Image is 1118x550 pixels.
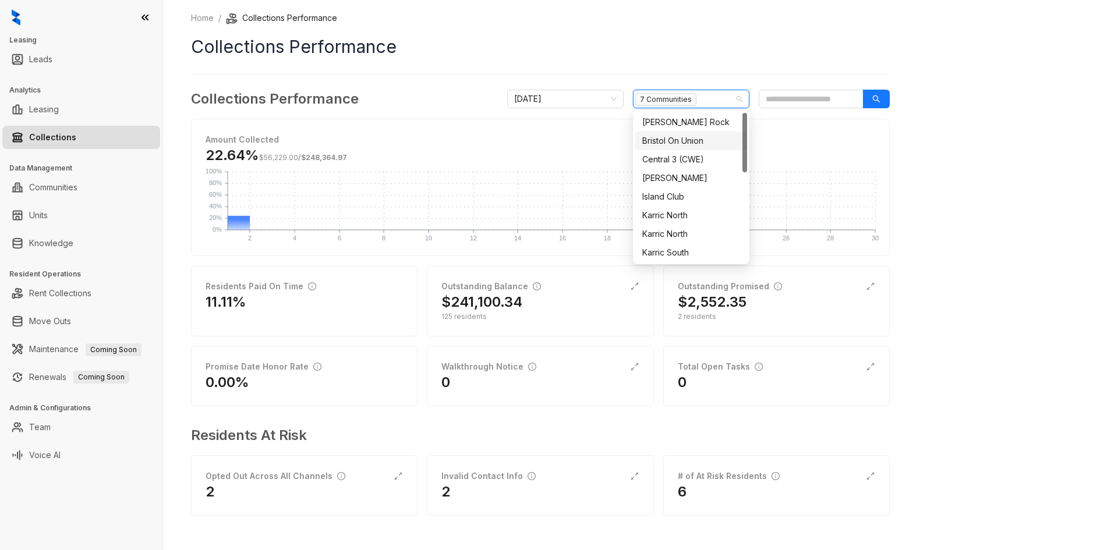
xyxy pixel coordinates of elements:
[218,12,221,24] li: /
[29,416,51,439] a: Team
[441,293,522,311] h2: $241,100.34
[226,12,337,24] li: Collections Performance
[337,472,345,480] span: info-circle
[514,235,521,242] text: 14
[866,471,875,481] span: expand-alt
[866,362,875,371] span: expand-alt
[866,282,875,291] span: expand-alt
[213,226,222,233] text: 0%
[12,9,20,26] img: logo
[29,98,59,121] a: Leasing
[9,269,162,279] h3: Resident Operations
[9,85,162,95] h3: Analytics
[86,343,141,356] span: Coming Soon
[678,360,763,373] div: Total Open Tasks
[209,203,222,210] text: 40%
[2,310,160,333] li: Move Outs
[635,93,696,106] span: 7 Communities
[301,153,347,162] span: $248,364.97
[604,235,611,242] text: 18
[635,150,747,169] div: Central 3 (CWE)
[642,228,740,240] div: Karric North
[29,366,129,389] a: RenewalsComing Soon
[635,225,747,243] div: Karric North
[2,48,160,71] li: Leads
[678,280,782,293] div: Outstanding Promised
[206,293,246,311] h2: 11.11%
[872,95,880,103] span: search
[191,34,890,60] h1: Collections Performance
[29,443,61,467] a: Voice AI
[206,146,347,165] h3: 22.64%
[635,187,747,206] div: Island Club
[248,235,252,242] text: 2
[642,153,740,166] div: Central 3 (CWE)
[441,360,536,373] div: Walkthrough Notice
[206,280,316,293] div: Residents Paid On Time
[678,373,687,392] h2: 0
[259,153,298,162] span: $56,229.00
[783,235,790,242] text: 26
[209,179,222,186] text: 80%
[642,116,740,129] div: [PERSON_NAME] Rock
[425,235,432,242] text: 10
[29,232,73,255] a: Knowledge
[394,471,403,481] span: expand-alt
[533,282,541,290] span: info-circle
[635,243,747,262] div: Karric South
[2,204,160,227] li: Units
[441,373,450,392] h2: 0
[630,362,639,371] span: expand-alt
[441,280,541,293] div: Outstanding Balance
[189,12,216,24] a: Home
[209,214,222,221] text: 20%
[514,90,617,108] span: September 2025
[29,176,77,199] a: Communities
[630,471,639,481] span: expand-alt
[206,360,321,373] div: Promise Date Honor Rate
[29,126,76,149] a: Collections
[259,153,347,162] span: /
[2,176,160,199] li: Communities
[528,472,536,480] span: info-circle
[772,472,780,480] span: info-circle
[642,190,740,203] div: Island Club
[2,98,160,121] li: Leasing
[9,163,162,173] h3: Data Management
[206,168,222,175] text: 100%
[206,470,345,482] div: Opted Out Across All Channels
[642,134,740,147] div: Bristol On Union
[9,35,162,45] h3: Leasing
[774,282,782,290] span: info-circle
[308,282,316,290] span: info-circle
[528,363,536,371] span: info-circle
[642,246,740,259] div: Karric South
[209,191,222,198] text: 60%
[635,169,747,187] div: Delmar
[382,235,385,242] text: 8
[29,204,48,227] a: Units
[191,425,880,446] h3: Residents At Risk
[29,48,52,71] a: Leads
[755,363,763,371] span: info-circle
[678,293,746,311] h2: $2,552.35
[29,310,71,333] a: Move Outs
[191,88,359,109] h3: Collections Performance
[678,482,687,501] h2: 6
[2,443,160,467] li: Voice AI
[441,311,639,322] div: 125 residents
[2,232,160,255] li: Knowledge
[635,206,747,225] div: Karric North
[29,282,91,305] a: Rent Collections
[441,470,536,482] div: Invalid Contact Info
[678,311,875,322] div: 2 residents
[872,235,879,242] text: 30
[206,134,279,144] strong: Amount Collected
[2,366,160,389] li: Renewals
[313,363,321,371] span: info-circle
[642,209,740,222] div: Karric North
[470,235,477,242] text: 12
[2,338,160,361] li: Maintenance
[2,126,160,149] li: Collections
[293,235,296,242] text: 4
